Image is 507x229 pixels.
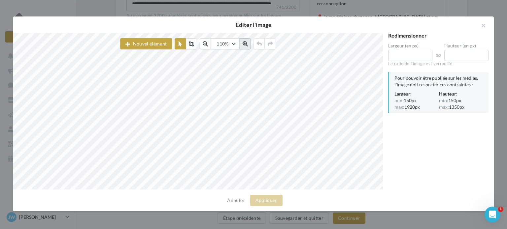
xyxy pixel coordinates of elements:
[120,38,172,49] button: Nouvel élément
[388,61,489,67] div: Le ratio de l'image est verrouillé
[224,196,247,204] button: Annuler
[439,98,448,103] span: min:
[444,43,489,48] label: Hauteur (en px)
[211,38,239,49] button: 110%
[388,33,489,38] div: Redimensionner
[388,43,432,48] label: Largeur (en px)
[439,105,449,109] span: max:
[394,91,439,97] div: Largeur:
[439,91,484,97] div: Hauteur:
[485,207,500,222] iframe: Intercom live chat
[250,195,283,206] button: Appliquer
[439,97,484,104] div: 150px
[394,75,483,88] div: Pour pouvoir être publiée sur les médias, l'image doit respecter ces contraintes :
[439,104,484,110] div: 1350px
[394,97,439,104] div: 150px
[394,105,404,109] span: max:
[394,98,404,103] span: min:
[24,22,483,28] h2: Editer l'image
[394,104,439,110] div: 1920px
[498,207,503,212] span: 1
